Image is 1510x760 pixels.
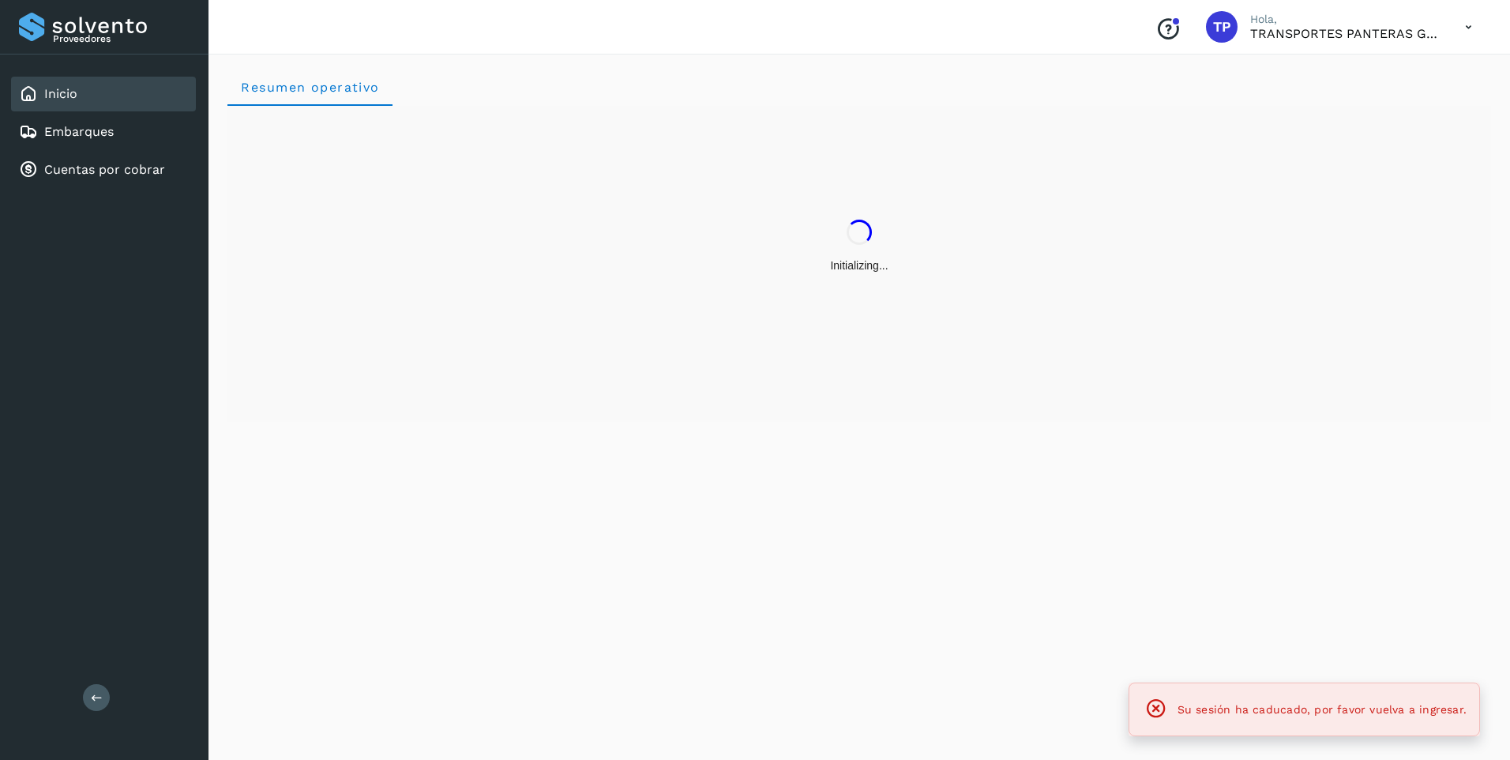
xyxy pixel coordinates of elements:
[53,33,190,44] p: Proveedores
[240,80,380,95] span: Resumen operativo
[11,152,196,187] div: Cuentas por cobrar
[11,115,196,149] div: Embarques
[11,77,196,111] div: Inicio
[1178,703,1467,716] span: Su sesión ha caducado, por favor vuelva a ingresar.
[44,162,165,177] a: Cuentas por cobrar
[1250,13,1440,26] p: Hola,
[1250,26,1440,41] p: TRANSPORTES PANTERAS GAPO S.A. DE C.V.
[44,124,114,139] a: Embarques
[44,86,77,101] a: Inicio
